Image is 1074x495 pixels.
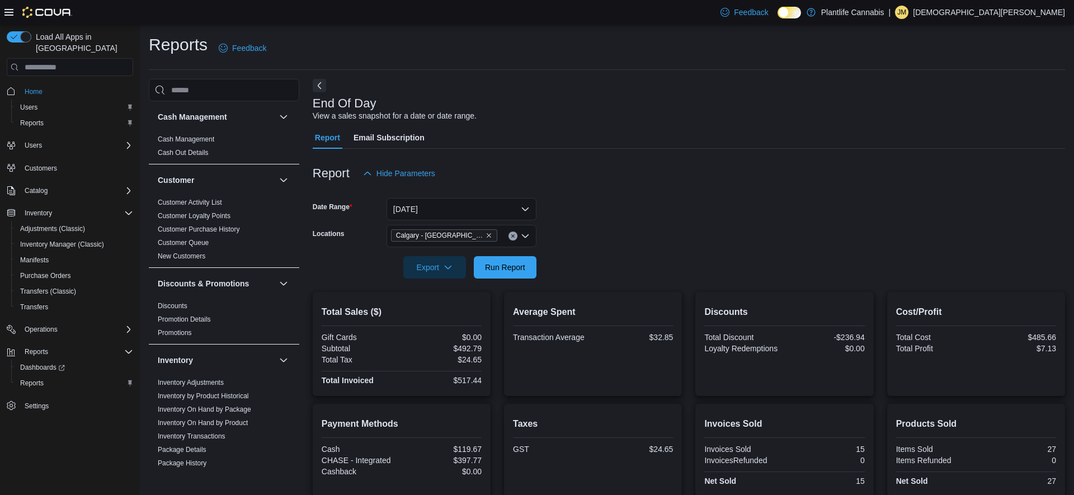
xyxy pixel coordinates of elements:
input: Dark Mode [778,7,801,18]
span: New Customers [158,252,205,261]
span: Discounts [158,301,187,310]
span: Email Subscription [354,126,425,149]
div: CHASE - Integrated [322,456,399,465]
span: Cash Management [158,135,214,144]
a: Inventory Manager (Classic) [16,238,109,251]
span: Reports [16,116,133,130]
span: Reports [25,347,48,356]
div: Total Tax [322,355,399,364]
div: 15 [787,477,865,485]
span: Adjustments (Classic) [16,222,133,235]
div: $24.65 [404,355,482,364]
a: Inventory On Hand by Product [158,419,248,427]
a: Discounts [158,302,187,310]
h3: End Of Day [313,97,376,110]
span: Users [20,103,37,112]
button: Customer [277,173,290,187]
span: Cash Out Details [158,148,209,157]
button: Next [313,79,326,92]
a: Inventory On Hand by Package [158,406,251,413]
a: Package History [158,459,206,467]
button: Reports [2,344,138,360]
button: Operations [2,322,138,337]
span: Manifests [16,253,133,267]
div: $397.77 [404,456,482,465]
div: Items Sold [896,445,974,454]
a: Home [20,85,47,98]
strong: Total Invoiced [322,376,374,385]
button: Reports [20,345,53,359]
div: 0 [978,456,1056,465]
a: Reports [16,116,48,130]
span: Package Details [158,445,206,454]
div: Gift Cards [322,333,399,342]
span: Transfers [20,303,48,312]
span: Feedback [734,7,768,18]
div: Cashback [322,467,399,476]
span: Customers [25,164,57,173]
div: Cash [322,445,399,454]
div: $24.65 [595,445,673,454]
button: Transfers [11,299,138,315]
span: Inventory [25,209,52,218]
a: Manifests [16,253,53,267]
button: Transfers (Classic) [11,284,138,299]
a: Reports [16,376,48,390]
span: Home [20,84,133,98]
a: Inventory Adjustments [158,379,224,386]
span: Users [16,101,133,114]
nav: Complex example [7,78,133,443]
span: Calgary - Harvest Hills [391,229,497,242]
div: $0.00 [787,344,865,353]
button: Settings [2,398,138,414]
span: Run Report [485,262,525,273]
button: Customer [158,175,275,186]
h3: Inventory [158,355,193,366]
span: Export [410,256,459,279]
a: Customers [20,162,62,175]
div: $32.85 [595,333,673,342]
h1: Reports [149,34,208,56]
h2: Payment Methods [322,417,482,431]
button: Customers [2,160,138,176]
a: Dashboards [16,361,69,374]
span: Customer Loyalty Points [158,211,230,220]
button: Purchase Orders [11,268,138,284]
span: Operations [20,323,133,336]
a: Cash Out Details [158,149,209,157]
a: Purchase Orders [16,269,76,282]
strong: Net Sold [704,477,736,485]
span: Calgary - [GEOGRAPHIC_DATA] [396,230,483,241]
a: Users [16,101,42,114]
button: Manifests [11,252,138,268]
span: Transfers (Classic) [20,287,76,296]
img: Cova [22,7,72,18]
button: Run Report [474,256,536,279]
span: Settings [20,399,133,413]
a: Customer Purchase History [158,225,240,233]
label: Date Range [313,202,352,211]
span: Package History [158,459,206,468]
button: Users [11,100,138,115]
div: Customer [149,196,299,267]
button: Catalog [2,183,138,199]
a: Dashboards [11,360,138,375]
a: Package Details [158,446,206,454]
div: $517.44 [404,376,482,385]
a: New Customers [158,252,205,260]
div: $485.66 [978,333,1056,342]
div: Total Profit [896,344,974,353]
h3: Discounts & Promotions [158,278,249,289]
div: $0.00 [404,333,482,342]
span: Transfers [16,300,133,314]
a: Cash Management [158,135,214,143]
div: Total Cost [896,333,974,342]
button: Adjustments (Classic) [11,221,138,237]
span: Inventory [20,206,133,220]
div: $0.00 [404,467,482,476]
div: -$236.94 [787,333,865,342]
div: Items Refunded [896,456,974,465]
div: 15 [787,445,865,454]
div: Transaction Average [513,333,591,342]
div: Loyalty Redemptions [704,344,782,353]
